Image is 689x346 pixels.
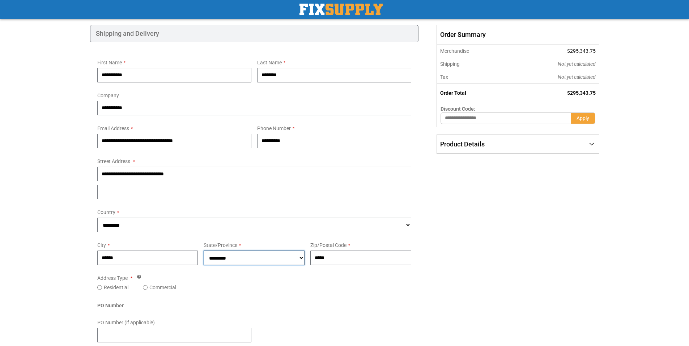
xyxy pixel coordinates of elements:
[437,71,509,84] th: Tax
[257,60,282,65] span: Last Name
[558,74,596,80] span: Not yet calculated
[97,275,128,281] span: Address Type
[437,25,599,44] span: Order Summary
[558,61,596,67] span: Not yet calculated
[257,125,291,131] span: Phone Number
[571,112,595,124] button: Apply
[310,242,346,248] span: Zip/Postal Code
[299,4,383,15] a: store logo
[567,48,596,54] span: $295,343.75
[97,93,119,98] span: Company
[440,90,466,96] strong: Order Total
[437,44,509,57] th: Merchandise
[97,320,155,325] span: PO Number (if applicable)
[567,90,596,96] span: $295,343.75
[97,302,412,313] div: PO Number
[97,209,115,215] span: Country
[577,115,589,121] span: Apply
[440,61,460,67] span: Shipping
[299,4,383,15] img: Fix Industrial Supply
[97,125,129,131] span: Email Address
[440,140,485,148] span: Product Details
[104,284,128,291] label: Residential
[90,25,419,42] div: Shipping and Delivery
[149,284,176,291] label: Commercial
[97,158,130,164] span: Street Address
[97,60,122,65] span: First Name
[204,242,237,248] span: State/Province
[441,106,475,112] span: Discount Code:
[97,242,106,248] span: City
